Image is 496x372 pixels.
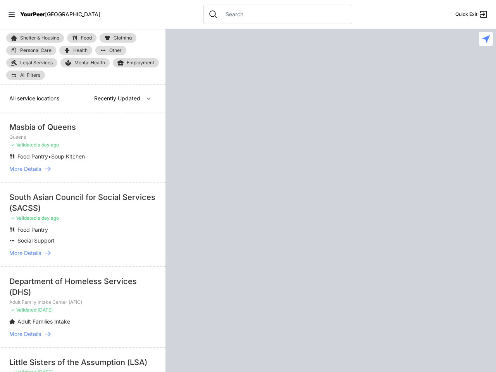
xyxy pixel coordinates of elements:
span: YourPeer [20,11,45,17]
span: Legal Services [20,60,53,65]
span: ✓ Validated [11,215,36,221]
a: Food [67,33,96,43]
a: Other [95,46,126,55]
span: More Details [9,249,41,257]
input: Search [221,10,347,18]
span: More Details [9,165,41,173]
a: More Details [9,165,156,173]
div: Department of Homeless Services (DHS) [9,276,156,298]
div: Masbia of Queens [9,122,156,133]
a: Clothing [100,33,136,43]
span: Shelter & Housing [20,36,59,40]
span: All service locations [9,95,59,102]
span: More Details [9,330,41,338]
span: Soup Kitchen [51,153,85,160]
p: Queens [9,134,156,140]
p: Adult Family Intake Center (AFIC) [9,299,156,305]
span: Clothing [114,36,132,40]
span: All Filters [20,73,40,77]
a: Quick Exit [455,10,488,19]
a: More Details [9,249,156,257]
span: [GEOGRAPHIC_DATA] [45,11,100,17]
span: [DATE] [38,307,53,313]
div: South Asian Council for Social Services (SACSS) [9,192,156,214]
span: Employment [127,60,154,65]
span: Quick Exit [455,11,477,17]
a: Employment [113,58,159,67]
span: ✓ Validated [11,142,36,148]
span: Other [109,48,122,53]
a: Mental Health [60,58,110,67]
span: Social Support [17,237,55,244]
span: Adult Families Intake [17,318,70,325]
span: a day ago [38,142,59,148]
a: Personal Care [6,46,56,55]
a: Shelter & Housing [6,33,64,43]
span: Food [81,36,92,40]
div: Little Sisters of the Assumption (LSA) [9,357,156,368]
span: Mental Health [74,60,105,65]
span: Food Pantry [17,226,48,233]
span: • [48,153,51,160]
a: All Filters [6,71,45,80]
a: More Details [9,330,156,338]
span: Health [73,48,88,53]
span: Food Pantry [17,153,48,160]
span: Personal Care [20,48,52,53]
a: Health [59,46,92,55]
a: YourPeer[GEOGRAPHIC_DATA] [20,12,100,17]
span: a day ago [38,215,59,221]
span: ✓ Validated [11,307,36,313]
a: Legal Services [6,58,57,67]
